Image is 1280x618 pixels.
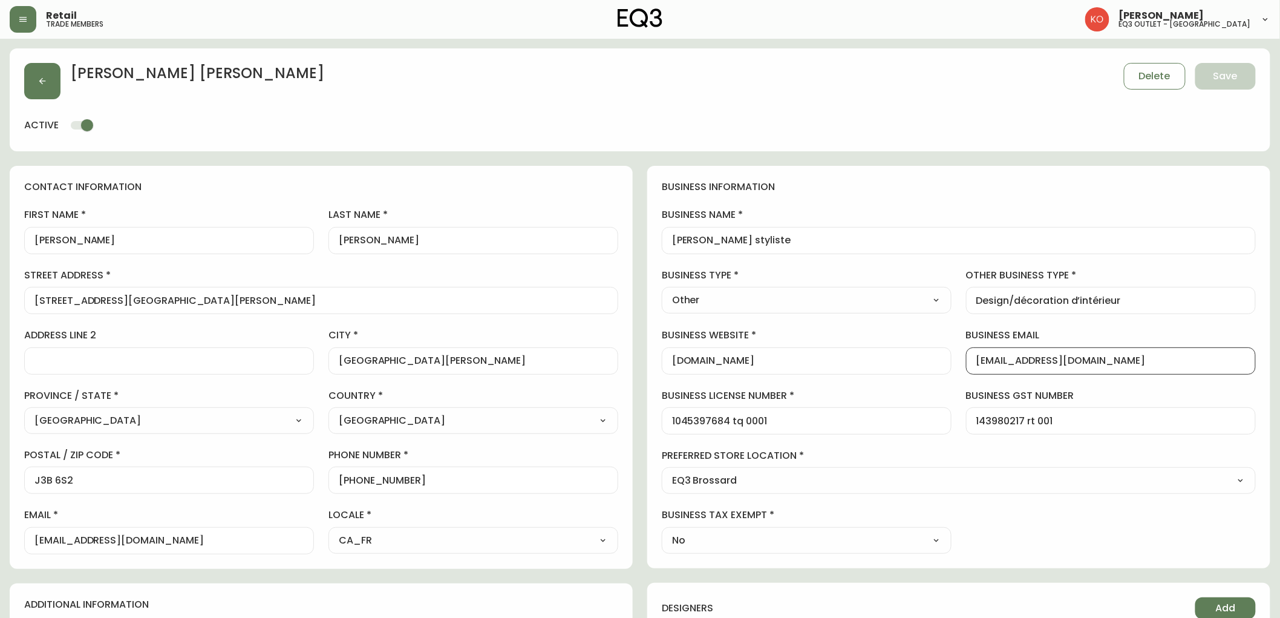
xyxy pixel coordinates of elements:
button: Delete [1124,63,1186,90]
h4: active [24,119,59,132]
label: first name [24,208,314,222]
img: logo [618,8,662,28]
h4: business information [662,180,1256,194]
label: street address [24,269,618,282]
label: business website [662,329,952,342]
h4: additional information [24,598,618,611]
label: locale [328,508,618,522]
label: phone number [328,449,618,462]
label: email [24,508,314,522]
input: https://www.designshop.com [672,355,941,367]
span: Retail [46,11,77,21]
label: last name [328,208,618,222]
span: Delete [1139,70,1171,83]
label: business type [662,269,952,282]
h5: trade members [46,21,103,28]
label: address line 2 [24,329,314,342]
label: postal / zip code [24,449,314,462]
h2: [PERSON_NAME] [PERSON_NAME] [70,63,324,90]
label: business name [662,208,1256,222]
h4: designers [662,602,713,615]
span: [PERSON_NAME] [1119,11,1204,21]
label: business tax exempt [662,508,952,522]
label: preferred store location [662,449,1256,462]
label: business gst number [966,389,1256,403]
h5: eq3 outlet - [GEOGRAPHIC_DATA] [1119,21,1251,28]
label: business license number [662,389,952,403]
label: other business type [966,269,1256,282]
label: city [328,329,618,342]
img: 9beb5e5239b23ed26e0d832b1b8f6f2a [1085,7,1109,31]
label: business email [966,329,1256,342]
label: province / state [24,389,314,403]
label: country [328,389,618,403]
span: Add [1216,602,1236,615]
h4: contact information [24,180,618,194]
